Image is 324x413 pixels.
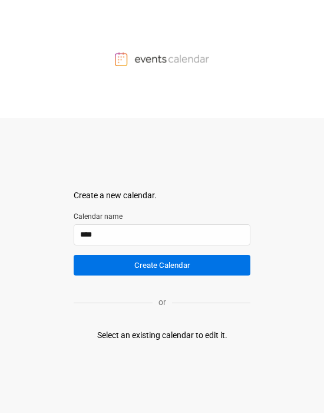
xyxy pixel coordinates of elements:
div: Select an existing calendar to edit it. [97,329,227,342]
label: Calendar name [74,211,250,222]
button: Create Calendar [74,255,250,276]
p: or [153,296,172,309]
div: Create a new calendar. [74,189,250,202]
img: Events Calendar [115,52,209,66]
